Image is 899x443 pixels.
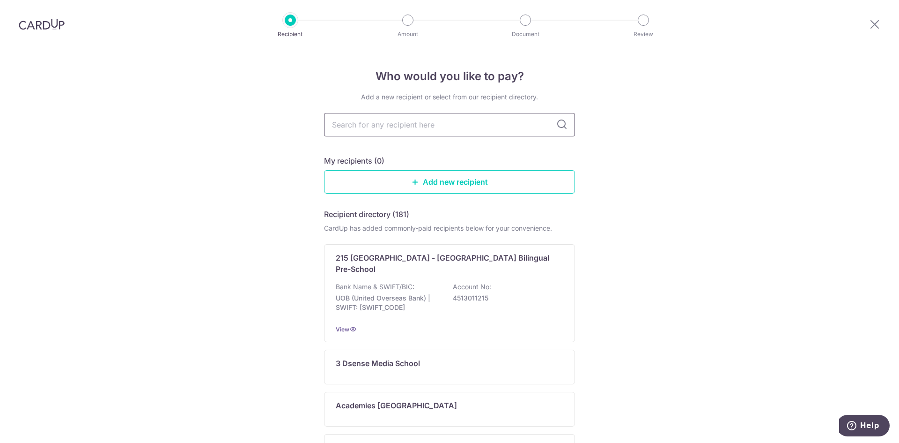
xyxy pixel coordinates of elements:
p: Academies [GEOGRAPHIC_DATA] [336,400,457,411]
a: Add new recipient [324,170,575,194]
h5: Recipient directory (181) [324,209,409,220]
p: Bank Name & SWIFT/BIC: [336,282,414,292]
p: UOB (United Overseas Bank) | SWIFT: [SWIFT_CODE] [336,293,441,312]
input: Search for any recipient here [324,113,575,136]
a: View [336,326,349,333]
p: Recipient [256,30,325,39]
p: 215 [GEOGRAPHIC_DATA] - [GEOGRAPHIC_DATA] Bilingual Pre-School [336,252,552,275]
p: 4513011215 [453,293,558,303]
p: Review [609,30,678,39]
img: CardUp [19,19,65,30]
p: Document [491,30,560,39]
p: Amount [373,30,442,39]
div: Add a new recipient or select from our recipient directory. [324,92,575,102]
div: CardUp has added commonly-paid recipients below for your convenience. [324,224,575,233]
iframe: Opens a widget where you can find more information [839,415,890,438]
h4: Who would you like to pay? [324,68,575,85]
h5: My recipients (0) [324,155,384,166]
p: 3 Dsense Media School [336,358,420,369]
p: Account No: [453,282,491,292]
